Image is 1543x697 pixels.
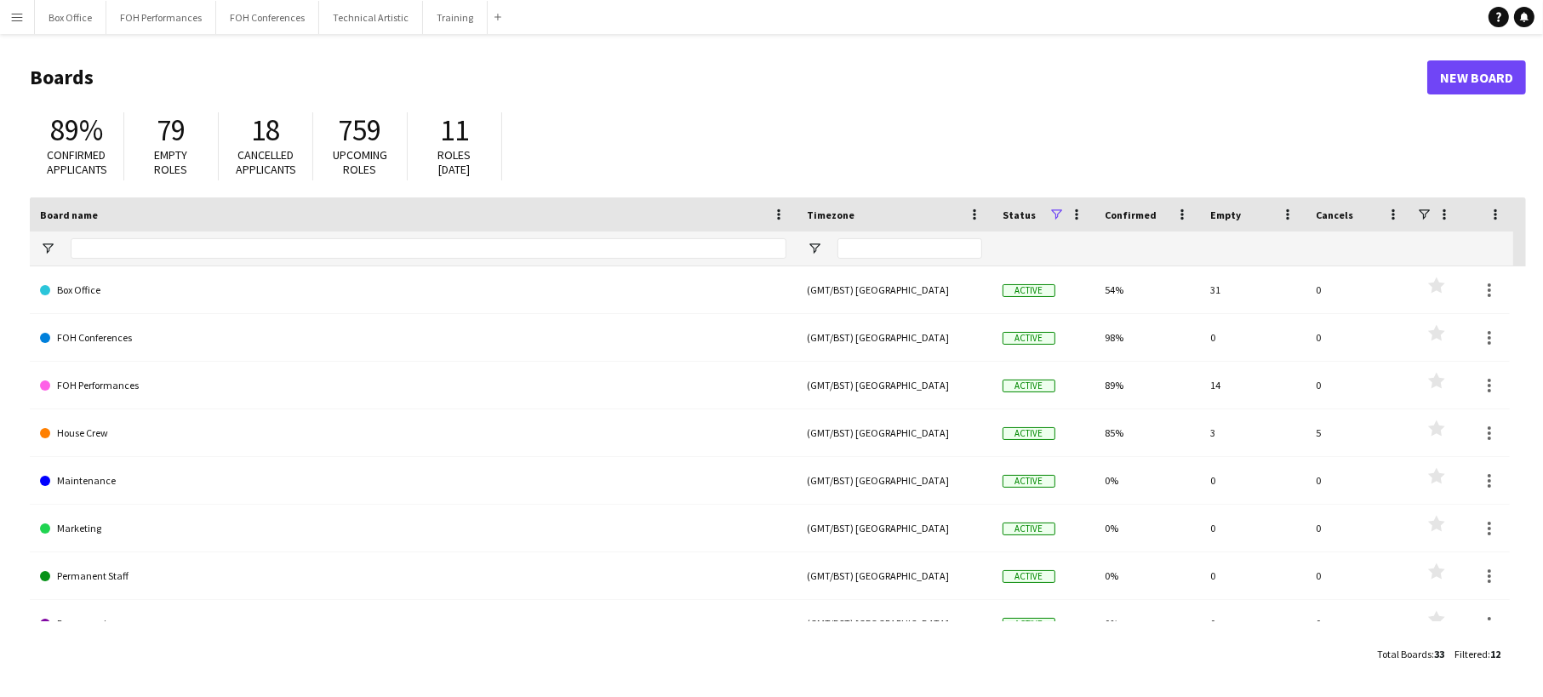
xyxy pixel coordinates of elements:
[1003,475,1055,488] span: Active
[1003,284,1055,297] span: Active
[1003,618,1055,631] span: Active
[1306,362,1411,408] div: 0
[1200,266,1306,313] div: 31
[1003,209,1036,221] span: Status
[40,241,55,256] button: Open Filter Menu
[1306,552,1411,599] div: 0
[1003,523,1055,535] span: Active
[1094,314,1200,361] div: 98%
[1094,600,1200,647] div: 0%
[1306,409,1411,456] div: 5
[797,362,992,408] div: (GMT/BST) [GEOGRAPHIC_DATA]
[1377,648,1432,660] span: Total Boards
[1454,648,1488,660] span: Filtered
[319,1,423,34] button: Technical Artistic
[1306,314,1411,361] div: 0
[797,600,992,647] div: (GMT/BST) [GEOGRAPHIC_DATA]
[1094,409,1200,456] div: 85%
[1003,380,1055,392] span: Active
[423,1,488,34] button: Training
[1210,209,1241,221] span: Empty
[155,147,188,177] span: Empty roles
[35,1,106,34] button: Box Office
[40,209,98,221] span: Board name
[438,147,471,177] span: Roles [DATE]
[797,409,992,456] div: (GMT/BST) [GEOGRAPHIC_DATA]
[106,1,216,34] button: FOH Performances
[1105,209,1157,221] span: Confirmed
[1200,409,1306,456] div: 3
[40,505,786,552] a: Marketing
[837,238,982,259] input: Timezone Filter Input
[40,552,786,600] a: Permanent Staff
[40,314,786,362] a: FOH Conferences
[1200,457,1306,504] div: 0
[1306,457,1411,504] div: 0
[797,552,992,599] div: (GMT/BST) [GEOGRAPHIC_DATA]
[1306,505,1411,551] div: 0
[797,314,992,361] div: (GMT/BST) [GEOGRAPHIC_DATA]
[40,600,786,648] a: Programming
[1094,457,1200,504] div: 0%
[40,409,786,457] a: House Crew
[1200,314,1306,361] div: 0
[1316,209,1353,221] span: Cancels
[1434,648,1444,660] span: 33
[40,266,786,314] a: Box Office
[797,505,992,551] div: (GMT/BST) [GEOGRAPHIC_DATA]
[157,111,186,149] span: 79
[1454,637,1500,671] div: :
[1094,505,1200,551] div: 0%
[1003,332,1055,345] span: Active
[1003,570,1055,583] span: Active
[807,241,822,256] button: Open Filter Menu
[339,111,382,149] span: 759
[1377,637,1444,671] div: :
[71,238,786,259] input: Board name Filter Input
[1427,60,1526,94] a: New Board
[1306,266,1411,313] div: 0
[797,266,992,313] div: (GMT/BST) [GEOGRAPHIC_DATA]
[251,111,280,149] span: 18
[1094,362,1200,408] div: 89%
[1200,552,1306,599] div: 0
[236,147,296,177] span: Cancelled applicants
[1306,600,1411,647] div: 0
[216,1,319,34] button: FOH Conferences
[1200,505,1306,551] div: 0
[333,147,387,177] span: Upcoming roles
[807,209,854,221] span: Timezone
[1094,266,1200,313] div: 54%
[47,147,107,177] span: Confirmed applicants
[40,362,786,409] a: FOH Performances
[440,111,469,149] span: 11
[797,457,992,504] div: (GMT/BST) [GEOGRAPHIC_DATA]
[1490,648,1500,660] span: 12
[1094,552,1200,599] div: 0%
[40,457,786,505] a: Maintenance
[1200,600,1306,647] div: 0
[1200,362,1306,408] div: 14
[50,111,103,149] span: 89%
[1003,427,1055,440] span: Active
[30,65,1427,90] h1: Boards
